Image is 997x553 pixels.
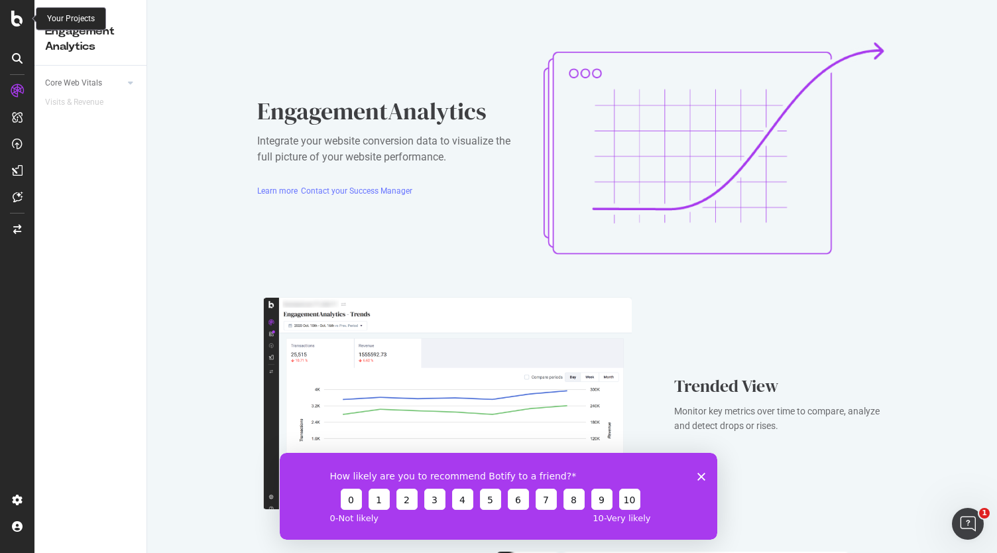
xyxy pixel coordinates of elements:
div: Monitor key metrics over time to compare, analyze and detect drops or rises. [674,404,881,433]
a: Core Web Vitals [45,76,124,90]
div: Integrate your website conversion data to visualize the full picture of your website performance. [257,133,522,165]
div: Your Projects [47,13,95,25]
a: Visits & Revenue [45,95,117,109]
span: 1 [979,508,990,519]
div: Contact your Success Manager [301,186,412,197]
div: Core Web Vitals [45,76,102,90]
div: EngagementAnalytics [257,95,522,128]
iframe: Intercom live chat [952,508,984,540]
img: BGcj_qxS.png [544,42,887,255]
div: Learn more [257,186,298,197]
button: Contact your Success Manager [301,181,412,202]
div: Visits & Revenue [45,95,103,109]
iframe: Survey from Botify [280,453,717,540]
img: FbplYFhm.png [263,297,632,509]
button: Learn more [257,181,298,202]
div: Trended View [674,373,881,399]
div: Engagement Analytics [45,24,136,54]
